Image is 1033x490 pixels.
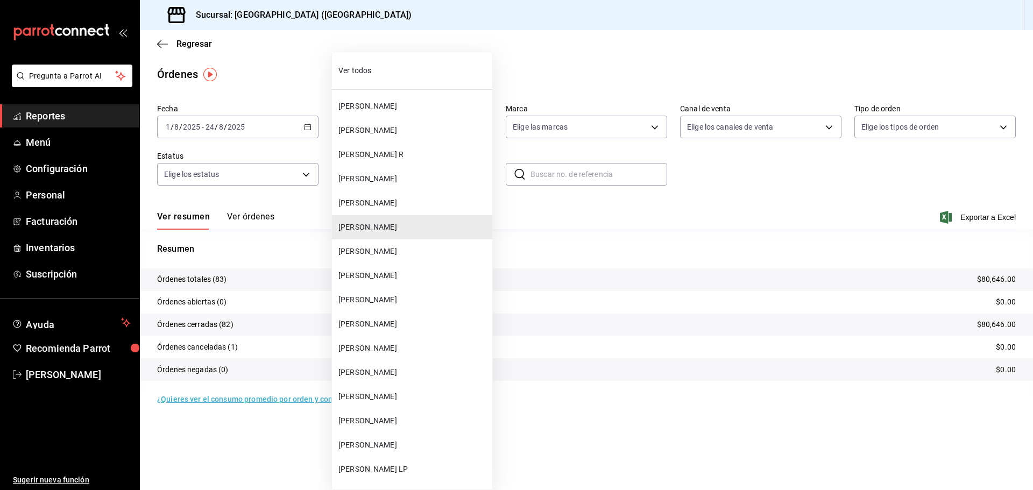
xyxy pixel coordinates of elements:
[338,294,488,306] span: [PERSON_NAME]
[338,367,488,378] span: [PERSON_NAME]
[338,464,488,475] span: [PERSON_NAME] LP
[338,270,488,281] span: [PERSON_NAME]
[338,391,488,402] span: [PERSON_NAME]
[338,222,488,233] span: [PERSON_NAME]
[338,343,488,354] span: [PERSON_NAME]
[338,173,488,184] span: [PERSON_NAME]
[338,415,488,427] span: [PERSON_NAME]
[203,68,217,81] img: Tooltip marker
[338,318,488,330] span: [PERSON_NAME]
[338,125,488,136] span: [PERSON_NAME]
[338,65,488,76] span: Ver todos
[338,197,488,209] span: [PERSON_NAME]
[338,149,488,160] span: [PERSON_NAME] R
[338,439,488,451] span: [PERSON_NAME]
[338,101,488,112] span: [PERSON_NAME]
[338,246,488,257] span: [PERSON_NAME]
